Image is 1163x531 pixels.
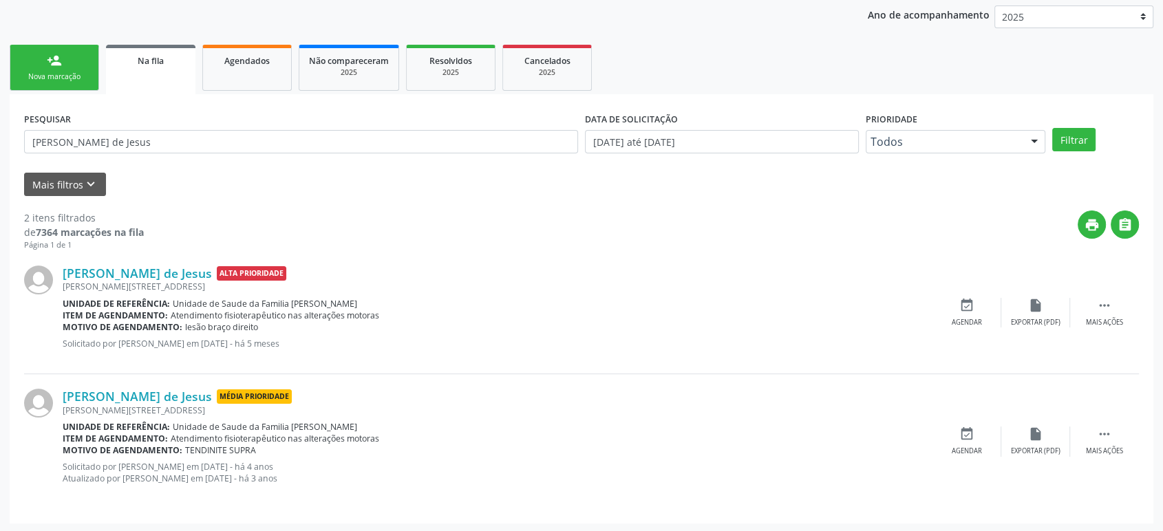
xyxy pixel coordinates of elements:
div: 2025 [309,67,389,78]
span: Atendimento fisioterapêutico nas alterações motoras [171,310,379,321]
span: Média Prioridade [217,389,292,404]
span: Atendimento fisioterapêutico nas alterações motoras [171,433,379,444]
div: Exportar (PDF) [1011,318,1060,327]
p: Ano de acompanhamento [868,6,990,23]
span: Agendados [224,55,270,67]
div: Mais ações [1086,446,1123,456]
span: Unidade de Saude da Familia [PERSON_NAME] [173,298,357,310]
div: de [24,225,144,239]
span: lesão braço direito [185,321,258,333]
div: 2025 [416,67,485,78]
b: Motivo de agendamento: [63,321,182,333]
div: [PERSON_NAME][STREET_ADDRESS] [63,404,932,416]
i:  [1118,217,1133,232]
button: print [1078,210,1106,239]
b: Item de agendamento: [63,433,168,444]
div: [PERSON_NAME][STREET_ADDRESS] [63,281,932,292]
b: Motivo de agendamento: [63,444,182,456]
i: insert_drive_file [1028,298,1043,313]
b: Unidade de referência: [63,421,170,433]
div: 2 itens filtrados [24,210,144,225]
span: Unidade de Saude da Familia [PERSON_NAME] [173,421,357,433]
input: Nome, CNS [24,130,578,153]
i: insert_drive_file [1028,426,1043,442]
b: Item de agendamento: [63,310,168,321]
span: Cancelados [524,55,570,67]
i:  [1097,298,1112,313]
div: 2025 [513,67,581,78]
span: Na fila [138,55,164,67]
button:  [1111,210,1139,239]
label: Prioridade [866,109,917,130]
img: img [24,389,53,418]
img: img [24,265,53,294]
a: [PERSON_NAME] de Jesus [63,265,212,281]
label: DATA DE SOLICITAÇÃO [585,109,678,130]
span: Alta Prioridade [217,266,286,281]
strong: 7364 marcações na fila [36,226,144,239]
i: print [1085,217,1100,232]
span: Resolvidos [429,55,472,67]
div: Agendar [952,446,982,456]
i:  [1097,426,1112,442]
div: person_add [47,53,62,68]
label: PESQUISAR [24,109,71,130]
div: Exportar (PDF) [1011,446,1060,456]
div: Página 1 de 1 [24,239,144,251]
button: Mais filtroskeyboard_arrow_down [24,173,106,197]
p: Solicitado por [PERSON_NAME] em [DATE] - há 5 meses [63,338,932,349]
span: Todos [871,135,1018,149]
span: Não compareceram [309,55,389,67]
i: event_available [959,426,974,442]
span: TENDINITE SUPRA [185,444,256,456]
a: [PERSON_NAME] de Jesus [63,389,212,404]
div: Mais ações [1086,318,1123,327]
p: Solicitado por [PERSON_NAME] em [DATE] - há 4 anos Atualizado por [PERSON_NAME] em [DATE] - há 3 ... [63,461,932,484]
i: event_available [959,298,974,313]
button: Filtrar [1052,128,1096,151]
b: Unidade de referência: [63,298,170,310]
input: Selecione um intervalo [585,130,859,153]
div: Agendar [952,318,982,327]
i: keyboard_arrow_down [83,177,98,192]
div: Nova marcação [20,72,89,82]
